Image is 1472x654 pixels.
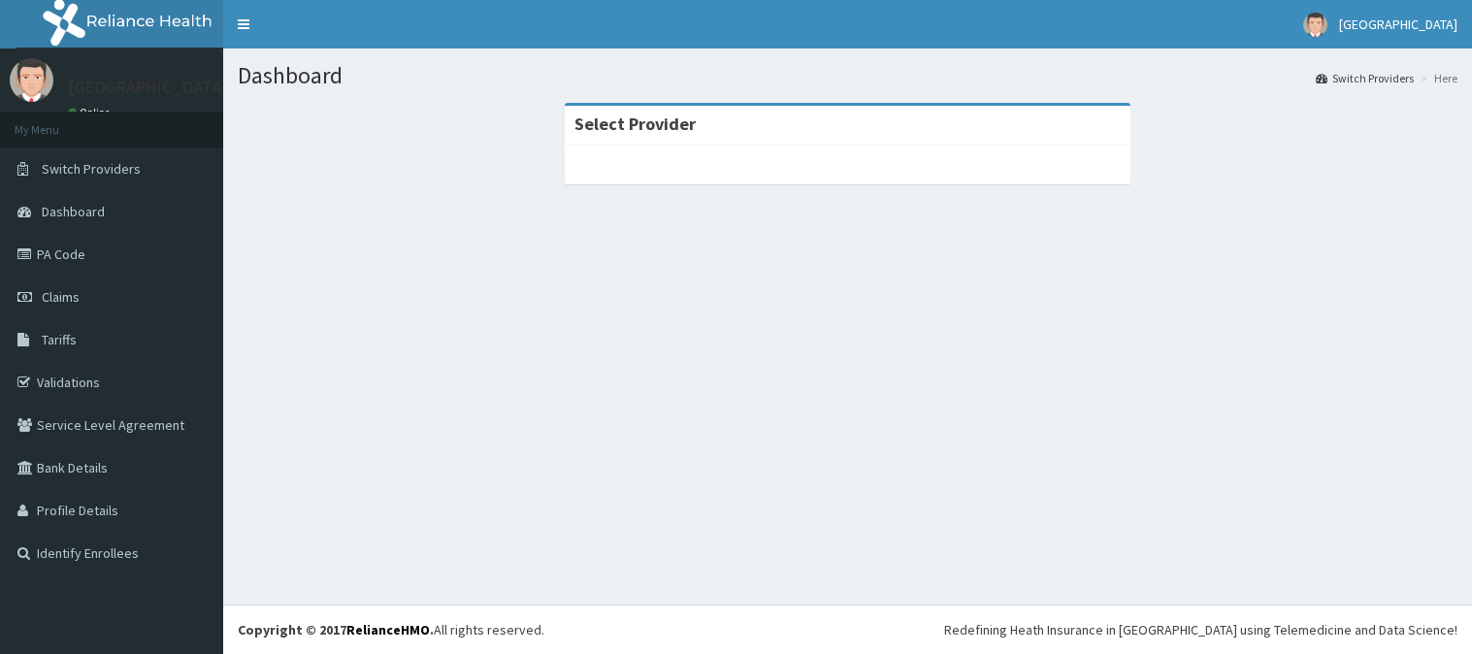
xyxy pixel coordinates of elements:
[42,331,77,348] span: Tariffs
[42,288,80,306] span: Claims
[944,620,1457,639] div: Redefining Heath Insurance in [GEOGRAPHIC_DATA] using Telemedicine and Data Science!
[1416,70,1457,86] li: Here
[1316,70,1414,86] a: Switch Providers
[68,79,228,96] p: [GEOGRAPHIC_DATA]
[346,621,430,638] a: RelianceHMO
[42,160,141,178] span: Switch Providers
[1303,13,1327,37] img: User Image
[42,203,105,220] span: Dashboard
[68,106,114,119] a: Online
[1339,16,1457,33] span: [GEOGRAPHIC_DATA]
[223,605,1472,654] footer: All rights reserved.
[10,58,53,102] img: User Image
[238,63,1457,88] h1: Dashboard
[574,113,696,135] strong: Select Provider
[238,621,434,638] strong: Copyright © 2017 .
